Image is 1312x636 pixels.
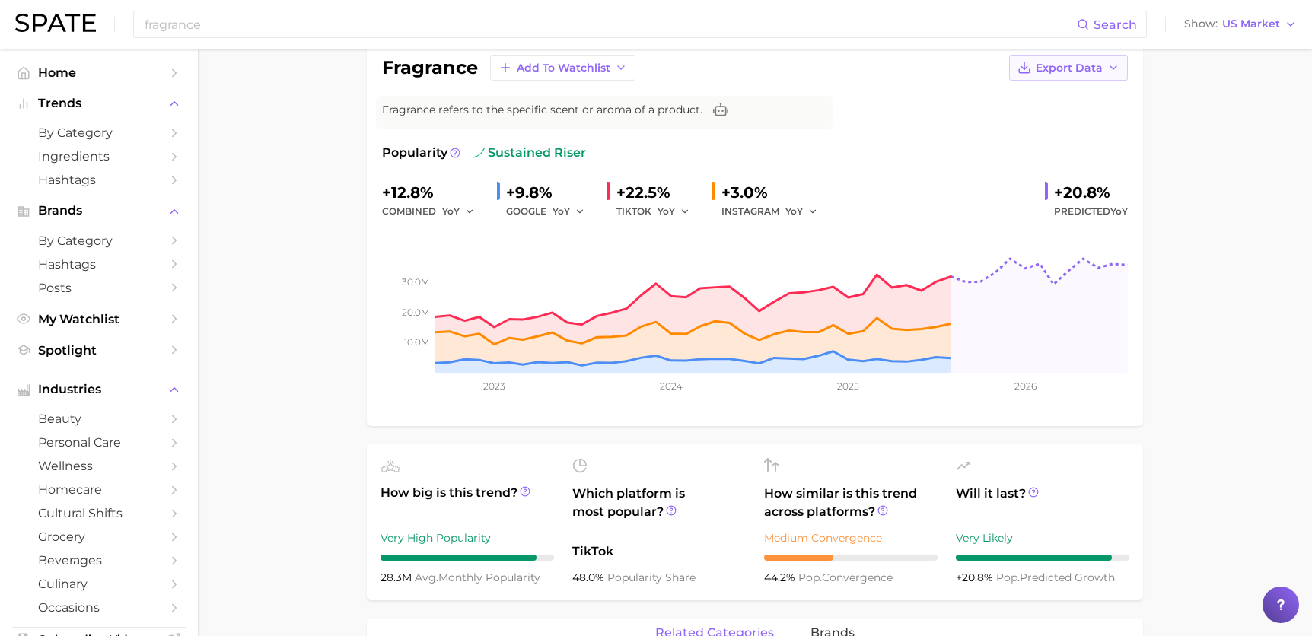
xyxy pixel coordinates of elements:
span: Ingredients [38,149,160,164]
span: Hashtags [38,257,160,272]
span: by Category [38,126,160,140]
a: wellness [12,454,186,478]
span: YoY [553,205,570,218]
abbr: average [415,571,438,584]
span: Add to Watchlist [517,62,610,75]
abbr: popularity index [798,571,822,584]
span: 48.0% [572,571,607,584]
div: +22.5% [616,180,700,205]
span: Home [38,65,160,80]
img: SPATE [15,14,96,32]
a: homecare [12,478,186,501]
div: GOOGLE [506,202,595,221]
span: popularity share [607,571,696,584]
div: +20.8% [1054,180,1128,205]
a: Posts [12,276,186,300]
button: YoY [553,202,585,221]
div: Very Likely [956,529,1129,547]
div: INSTAGRAM [721,202,828,221]
span: 44.2% [764,571,798,584]
span: monthly popularity [415,571,540,584]
span: Predicted [1054,202,1128,221]
button: Brands [12,199,186,222]
button: YoY [658,202,690,221]
button: Export Data [1009,55,1128,81]
span: +20.8% [956,571,996,584]
a: by Category [12,121,186,145]
abbr: popularity index [996,571,1020,584]
div: +12.8% [382,180,485,205]
a: Hashtags [12,168,186,192]
div: 9 / 10 [956,555,1129,561]
span: US Market [1222,20,1280,28]
a: Home [12,61,186,84]
span: beauty [38,412,160,426]
div: 9 / 10 [381,555,554,561]
div: 4 / 10 [764,555,938,561]
span: Hashtags [38,173,160,187]
span: TikTok [572,542,746,561]
a: beverages [12,549,186,572]
span: Industries [38,383,160,396]
div: Medium Convergence [764,529,938,547]
div: +3.0% [721,180,828,205]
tspan: 2026 [1014,380,1037,392]
div: Very High Popularity [381,529,554,547]
img: sustained riser [473,147,485,159]
span: sustained riser [473,144,586,162]
a: grocery [12,525,186,549]
span: Export Data [1036,62,1103,75]
span: Brands [38,204,160,218]
a: My Watchlist [12,307,186,331]
span: Trends [38,97,160,110]
span: Spotlight [38,343,160,358]
span: YoY [442,205,460,218]
span: personal care [38,435,160,450]
span: YoY [658,205,675,218]
tspan: 2024 [660,380,683,392]
button: YoY [442,202,475,221]
a: beauty [12,407,186,431]
span: Will it last? [956,485,1129,521]
span: YoY [1110,205,1128,217]
span: occasions [38,600,160,615]
a: Spotlight [12,339,186,362]
span: convergence [798,571,893,584]
div: TIKTOK [616,202,700,221]
span: wellness [38,459,160,473]
span: YoY [785,205,803,218]
span: How similar is this trend across platforms? [764,485,938,521]
span: Posts [38,281,160,295]
span: 28.3m [381,571,415,584]
span: Fragrance refers to the specific scent or aroma of a product. [382,102,702,118]
button: Trends [12,92,186,115]
span: beverages [38,553,160,568]
a: occasions [12,596,186,619]
span: predicted growth [996,571,1115,584]
h1: fragrance [382,59,478,77]
span: How big is this trend? [381,484,554,521]
div: +9.8% [506,180,595,205]
span: cultural shifts [38,506,160,520]
span: Search [1094,17,1137,32]
span: Popularity [382,144,447,162]
div: combined [382,202,485,221]
span: Show [1184,20,1218,28]
a: Hashtags [12,253,186,276]
tspan: 2023 [483,380,505,392]
a: culinary [12,572,186,596]
span: My Watchlist [38,312,160,326]
span: culinary [38,577,160,591]
a: personal care [12,431,186,454]
span: Which platform is most popular? [572,485,746,535]
a: cultural shifts [12,501,186,525]
span: grocery [38,529,160,544]
span: by Category [38,234,160,248]
tspan: 2025 [837,380,859,392]
a: by Category [12,229,186,253]
a: Ingredients [12,145,186,168]
button: Industries [12,378,186,401]
button: Add to Watchlist [490,55,635,81]
input: Search here for a brand, industry, or ingredient [143,11,1077,37]
button: YoY [785,202,818,221]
